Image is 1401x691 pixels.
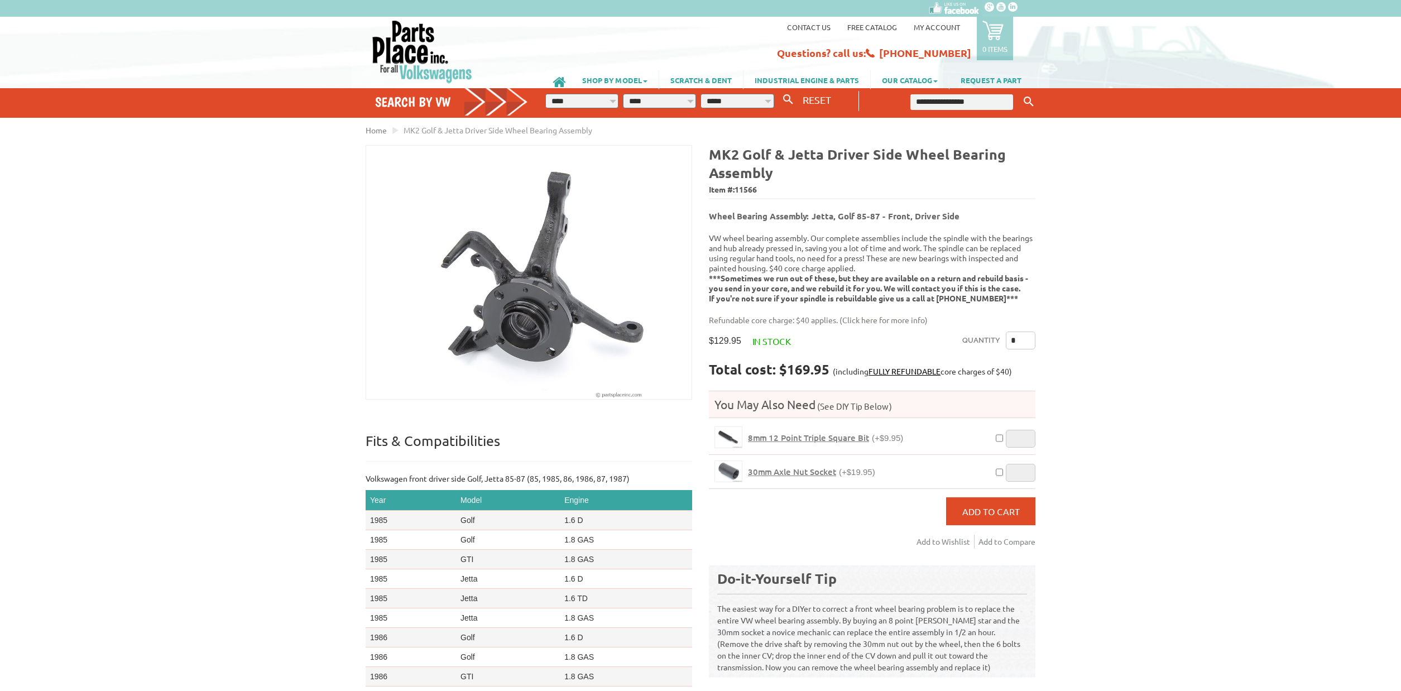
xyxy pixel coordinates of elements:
[1020,93,1037,111] button: Keyword Search
[560,589,692,608] td: 1.6 TD
[659,70,743,89] a: SCRATCH & DENT
[709,361,829,378] strong: Total cost: $169.95
[842,315,925,325] a: Click here for more info
[779,92,798,108] button: Search By VW...
[366,125,387,135] a: Home
[714,460,742,482] a: 30mm Axle Nut Socket
[366,628,456,647] td: 1986
[709,233,1035,303] p: VW wheel bearing assembly. Our complete assemblies include the spindle with the bearings and hub ...
[366,608,456,628] td: 1985
[709,182,1035,198] span: Item #:
[748,432,869,443] span: 8mm 12 Point Triple Square Bit
[366,569,456,589] td: 1985
[366,511,456,530] td: 1985
[962,332,1000,349] label: Quantity
[560,608,692,628] td: 1.8 GAS
[748,467,875,477] a: 30mm Axle Nut Socket(+$19.95)
[456,530,560,550] td: Golf
[404,125,592,135] span: MK2 Golf & Jetta Driver Side Wheel Bearing Assembly
[366,530,456,550] td: 1985
[743,70,870,89] a: INDUSTRIAL ENGINE & PARTS
[735,184,757,194] span: 11566
[914,22,960,32] a: My Account
[366,473,692,484] p: Volkswagen front driver side Golf, Jetta 85-87 (85, 1985, 86, 1986, 87, 1987)
[366,146,692,399] img: MK2 Golf & Jetta Driver Side Wheel Bearing Assembly
[709,335,741,346] span: $129.95
[375,94,528,110] h4: Search by VW
[833,366,1012,376] span: (including core charges of $40)
[371,20,473,84] img: Parts Place Inc!
[798,92,836,108] button: RESET
[977,17,1013,60] a: 0 items
[709,273,1028,303] b: ***Sometimes we run out of these, but they are available on a return and rebuild basis - you send...
[560,569,692,589] td: 1.6 D
[949,70,1033,89] a: REQUEST A PART
[709,397,1035,412] h4: You May Also Need
[366,667,456,687] td: 1986
[366,589,456,608] td: 1985
[560,628,692,647] td: 1.6 D
[847,22,897,32] a: Free Catalog
[456,550,560,569] td: GTI
[366,432,692,462] p: Fits & Compatibilities
[717,593,1027,673] p: The easiest way for a DIYer to correct a front wheel bearing problem is to replace the entire VW ...
[456,667,560,687] td: GTI
[560,667,692,687] td: 1.8 GAS
[962,506,1020,517] span: Add to Cart
[709,314,1027,326] p: Refundable core charge: $40 applies. ( )
[366,647,456,667] td: 1986
[815,401,892,411] span: (See DIY Tip Below)
[456,589,560,608] td: Jetta
[715,461,742,482] img: 30mm Axle Nut Socket
[839,467,875,477] span: (+$19.95)
[366,490,456,511] th: Year
[560,530,692,550] td: 1.8 GAS
[456,490,560,511] th: Model
[982,44,1007,54] p: 0 items
[872,433,903,443] span: (+$9.95)
[560,550,692,569] td: 1.8 GAS
[714,426,742,448] a: 8mm 12 Point Triple Square Bit
[456,628,560,647] td: Golf
[917,535,975,549] a: Add to Wishlist
[748,433,903,443] a: 8mm 12 Point Triple Square Bit(+$9.95)
[709,145,1006,181] b: MK2 Golf & Jetta Driver Side Wheel Bearing Assembly
[715,427,742,448] img: 8mm 12 Point Triple Square Bit
[871,70,949,89] a: OUR CATALOG
[456,511,560,530] td: Golf
[803,94,831,105] span: RESET
[560,490,692,511] th: Engine
[748,466,836,477] span: 30mm Axle Nut Socket
[560,647,692,667] td: 1.8 GAS
[752,335,791,347] span: In stock
[571,70,659,89] a: SHOP BY MODEL
[366,550,456,569] td: 1985
[456,569,560,589] td: Jetta
[869,366,941,376] a: FULLY REFUNDABLE
[787,22,831,32] a: Contact us
[717,569,837,587] b: Do-it-Yourself Tip
[946,497,1035,525] button: Add to Cart
[456,608,560,628] td: Jetta
[456,647,560,667] td: Golf
[978,535,1035,549] a: Add to Compare
[709,210,959,222] b: Wheel Bearing Assembly: Jetta, Golf 85-87 - Front, Driver Side
[560,511,692,530] td: 1.6 D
